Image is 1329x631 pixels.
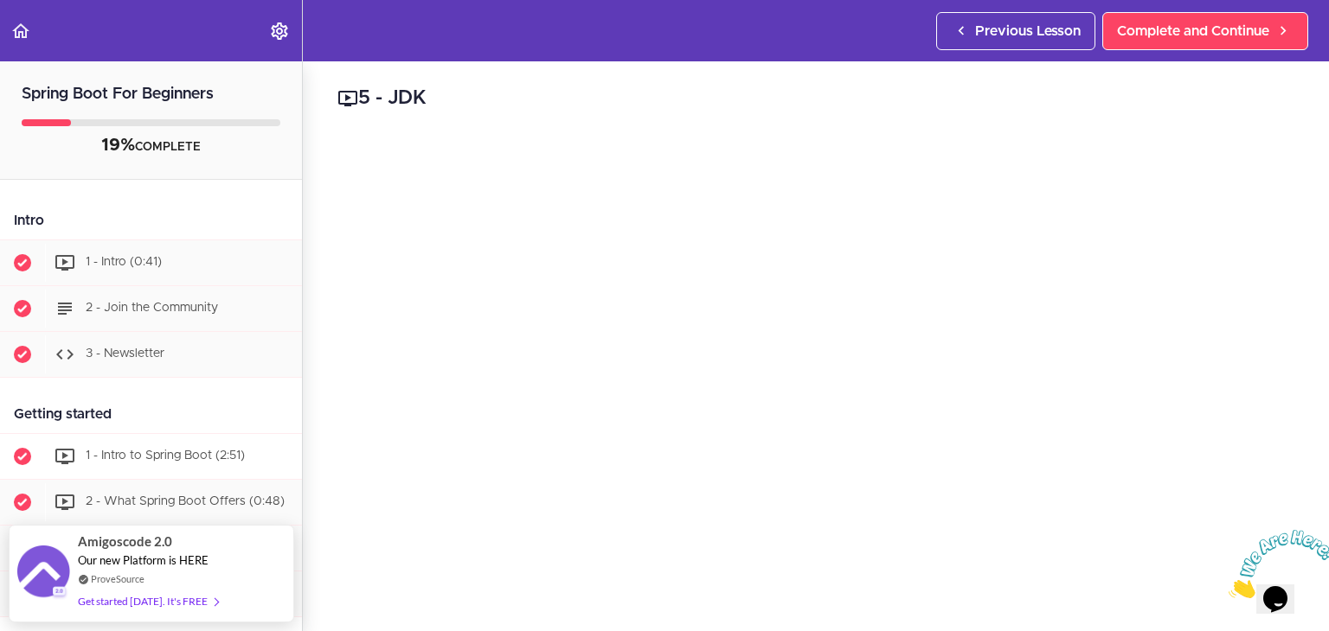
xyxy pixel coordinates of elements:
span: Amigoscode 2.0 [78,532,172,551]
div: COMPLETE [22,135,280,157]
iframe: chat widget [1222,523,1329,605]
img: provesource social proof notification image [17,545,69,602]
h2: 5 - JDK [337,84,1294,113]
svg: Settings Menu [269,21,290,41]
span: Our new Platform is HERE [78,553,209,567]
span: 2 - What Spring Boot Offers (0:48) [86,495,285,507]
span: Complete and Continue [1117,21,1269,41]
span: 3 - Newsletter [86,347,164,360]
span: Previous Lesson [975,21,1081,41]
div: Get started [DATE]. It's FREE [78,591,218,611]
a: Previous Lesson [936,12,1095,50]
a: ProveSource [91,571,144,586]
span: 19% [101,137,135,154]
span: 1 - Intro (0:41) [86,256,162,268]
a: Complete and Continue [1102,12,1308,50]
img: Chat attention grabber [7,7,114,75]
span: 1 - Intro to Spring Boot (2:51) [86,449,245,462]
span: 2 - Join the Community [86,302,218,314]
svg: Back to course curriculum [10,21,31,41]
